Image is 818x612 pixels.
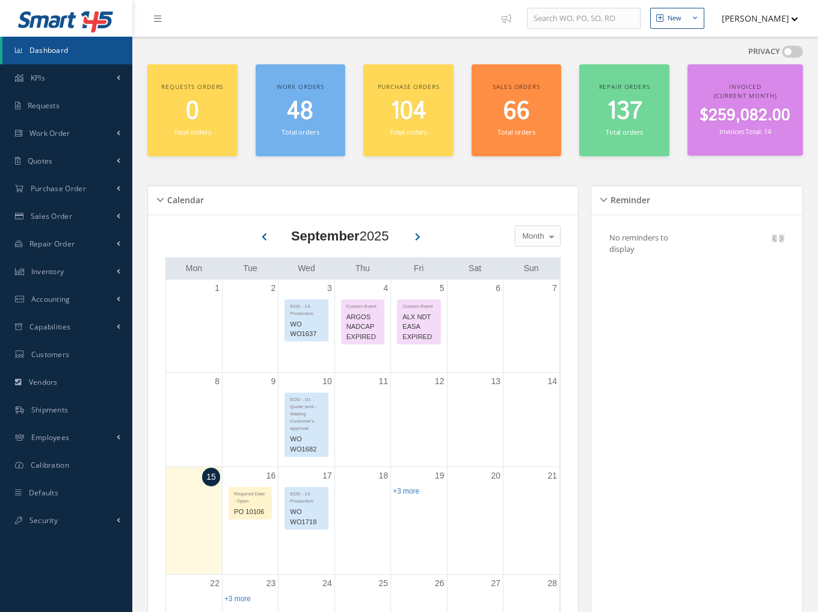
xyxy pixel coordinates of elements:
span: Requests orders [161,82,223,91]
span: 0 [186,94,199,129]
small: Total orders [497,127,535,136]
span: 137 [607,94,642,129]
span: Shipments [31,405,69,415]
td: September 7, 2025 [503,280,559,373]
a: September 19, 2025 [432,467,447,485]
a: September 24, 2025 [320,575,334,592]
td: September 15, 2025 [166,467,222,575]
a: September 14, 2025 [545,373,559,390]
span: Month [520,230,544,242]
span: Requests [28,100,60,111]
span: Sales orders [493,82,540,91]
span: Security [29,515,58,525]
small: Total orders [390,127,427,136]
a: September 23, 2025 [264,575,278,592]
div: WO WO1718 [285,505,327,529]
div: 2025 [291,226,389,246]
a: September 26, 2025 [432,575,447,592]
div: Required Date - Open [229,488,271,505]
div: EDD - 13-Production [285,488,327,505]
span: 48 [287,94,313,129]
td: September 10, 2025 [278,372,334,467]
a: Tuesday [241,261,260,276]
button: [PERSON_NAME] [710,7,798,30]
span: Work orders [277,82,324,91]
div: PO 10106 [229,505,271,519]
td: September 18, 2025 [334,467,390,575]
a: Saturday [466,261,484,276]
td: September 4, 2025 [334,280,390,373]
a: September 12, 2025 [432,373,447,390]
a: September 17, 2025 [320,467,334,485]
a: September 2, 2025 [269,280,278,297]
span: Repair orders [599,82,650,91]
span: Work Order [29,128,70,138]
a: September 25, 2025 [377,575,391,592]
button: New [650,8,704,29]
a: September 15, 2025 [202,468,220,486]
a: September 27, 2025 [488,575,503,592]
span: Inventory [31,266,64,277]
span: Repair Order [29,239,75,249]
a: September 9, 2025 [269,373,278,390]
div: New [668,13,681,23]
a: Sunday [521,261,541,276]
td: September 14, 2025 [503,372,559,467]
td: September 16, 2025 [222,467,278,575]
div: EDD - 13-Production [285,300,327,317]
span: Quotes [28,156,53,166]
span: KPIs [31,73,45,83]
span: 66 [503,94,530,129]
span: Customers [31,349,70,360]
a: September 11, 2025 [377,373,391,390]
span: Vendors [29,377,58,387]
a: Monday [183,261,204,276]
input: Search WO, PO, SO, RO [527,8,641,29]
div: WO WO1682 [285,432,327,456]
span: $259,082.00 [700,104,790,127]
span: Purchase orders [378,82,440,91]
small: Total orders [606,127,643,136]
a: September 6, 2025 [493,280,503,297]
a: Wednesday [295,261,318,276]
a: Show 3 more events [224,595,251,603]
a: September 16, 2025 [264,467,278,485]
td: September 19, 2025 [391,467,447,575]
a: September 7, 2025 [550,280,559,297]
td: September 21, 2025 [503,467,559,575]
a: Requests orders 0 Total orders [147,64,238,156]
a: Thursday [353,261,372,276]
span: Accounting [31,294,70,304]
a: Dashboard [2,37,132,64]
p: No reminders to display [609,232,668,255]
td: September 12, 2025 [391,372,447,467]
a: September 3, 2025 [325,280,334,297]
span: Sales Order [31,211,72,221]
span: Capabilities [29,322,71,332]
div: ARGOS NADCAP EXPIRED [342,310,384,344]
span: Employees [31,432,70,442]
a: September 28, 2025 [545,575,559,592]
td: September 5, 2025 [391,280,447,373]
a: September 21, 2025 [545,467,559,485]
a: September 4, 2025 [381,280,390,297]
td: September 6, 2025 [447,280,503,373]
td: September 20, 2025 [447,467,503,575]
span: 104 [390,94,426,129]
td: September 2, 2025 [222,280,278,373]
td: September 13, 2025 [447,372,503,467]
small: Invoices Total: 14 [719,127,771,136]
a: September 10, 2025 [320,373,334,390]
td: September 1, 2025 [166,280,222,373]
a: September 1, 2025 [212,280,222,297]
span: Calibration [31,460,69,470]
div: WO WO1637 [285,317,327,341]
a: Purchase orders 104 Total orders [363,64,454,156]
span: Dashboard [29,45,69,55]
span: Defaults [29,488,58,498]
td: September 9, 2025 [222,372,278,467]
span: (Current Month) [714,91,777,100]
a: September 18, 2025 [377,467,391,485]
div: EDD - 10-Quote sent - Waiting Customer's approval [285,393,327,432]
td: September 17, 2025 [278,467,334,575]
